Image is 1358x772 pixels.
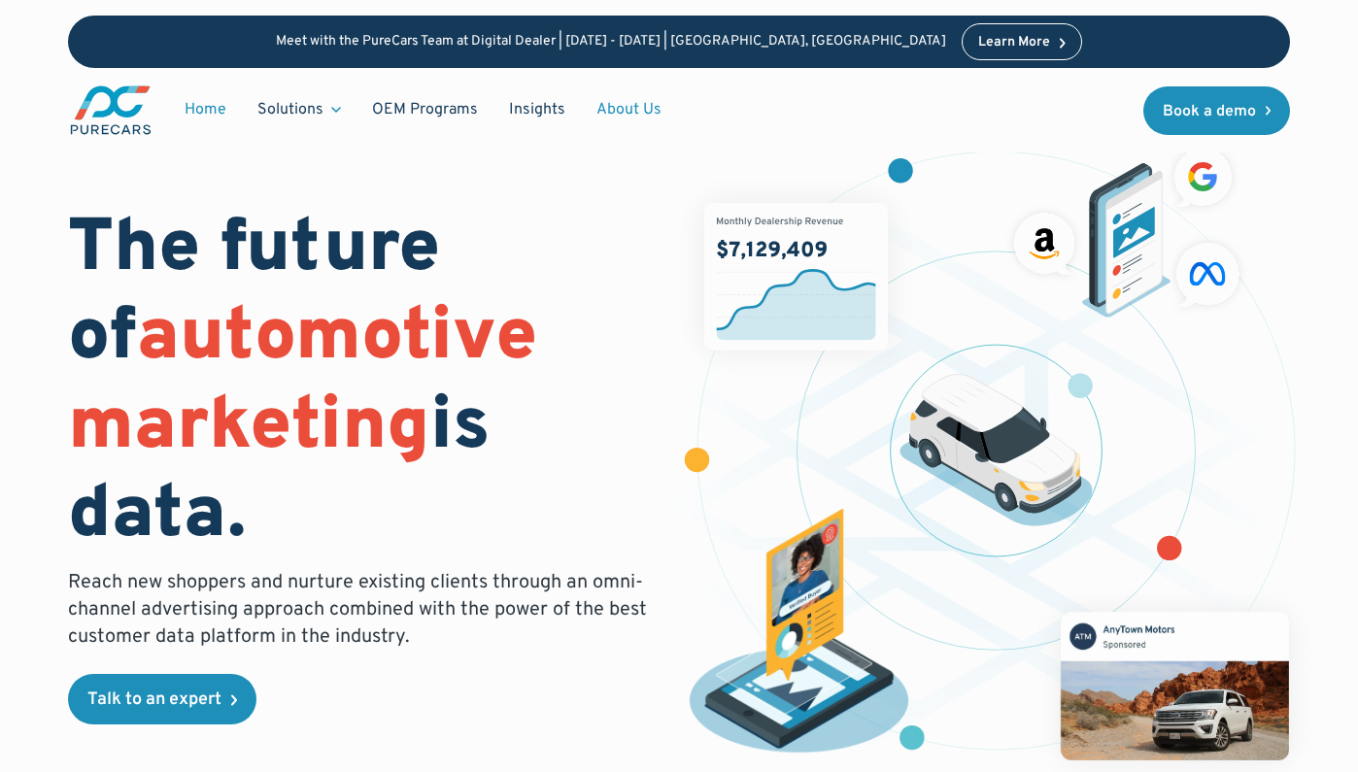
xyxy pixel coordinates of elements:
[356,91,493,128] a: OEM Programs
[581,91,677,128] a: About Us
[962,23,1082,60] a: Learn More
[242,91,356,128] div: Solutions
[68,84,153,137] img: purecars logo
[68,84,153,137] a: main
[1143,86,1291,135] a: Book a demo
[257,99,323,120] div: Solutions
[704,203,889,351] img: chart showing monthly dealership revenue of $7m
[68,674,256,724] a: Talk to an expert
[493,91,581,128] a: Insights
[276,34,946,50] p: Meet with the PureCars Team at Digital Dealer | [DATE] - [DATE] | [GEOGRAPHIC_DATA], [GEOGRAPHIC_...
[978,36,1050,50] div: Learn More
[68,569,656,651] p: Reach new shoppers and nurture existing clients through an omni-channel advertising approach comb...
[68,292,537,474] span: automotive marketing
[673,509,926,760] img: persona of a buyer
[1005,140,1248,318] img: ads on social media and advertising partners
[1163,104,1256,119] div: Book a demo
[169,91,242,128] a: Home
[87,691,221,709] div: Talk to an expert
[900,374,1094,527] img: illustration of a vehicle
[68,207,656,561] h1: The future of is data.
